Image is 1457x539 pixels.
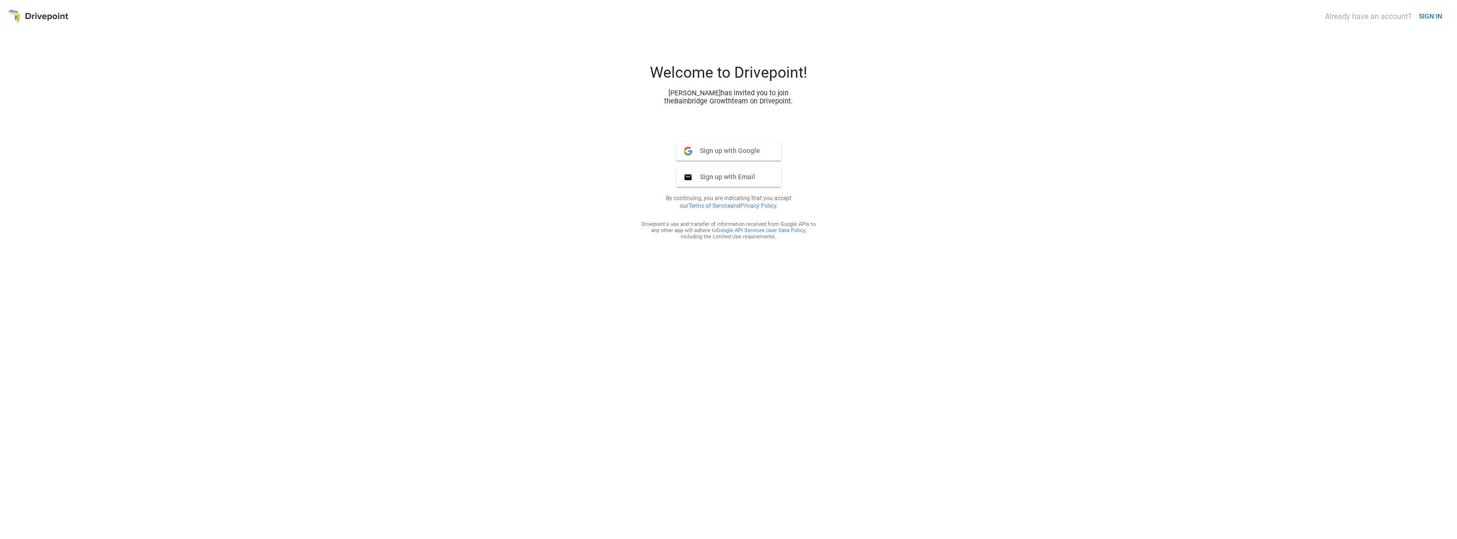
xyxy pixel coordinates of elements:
span: Sign up with Google [692,146,760,155]
button: Sign up with Email [676,168,781,187]
div: Already have an account? [1325,12,1412,21]
div: Drivepoint's use and transfer of information received from Google APIs to any other app will adhe... [641,221,816,240]
span: Sign up with Email [692,173,755,181]
div: [PERSON_NAME] has invited you to join the Bainbridge Growth team on Drivepoint. [660,89,797,105]
a: Privacy Policy [740,203,776,209]
p: By continuing, you are indicating that you accept our and . [654,194,803,210]
a: Terms of Service [688,203,730,209]
a: Google API Services User Data Policy [717,227,805,234]
div: Welcome to Drivepoint! [614,63,843,89]
button: Sign up with Google [676,142,781,161]
button: SIGN IN [1415,8,1446,25]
